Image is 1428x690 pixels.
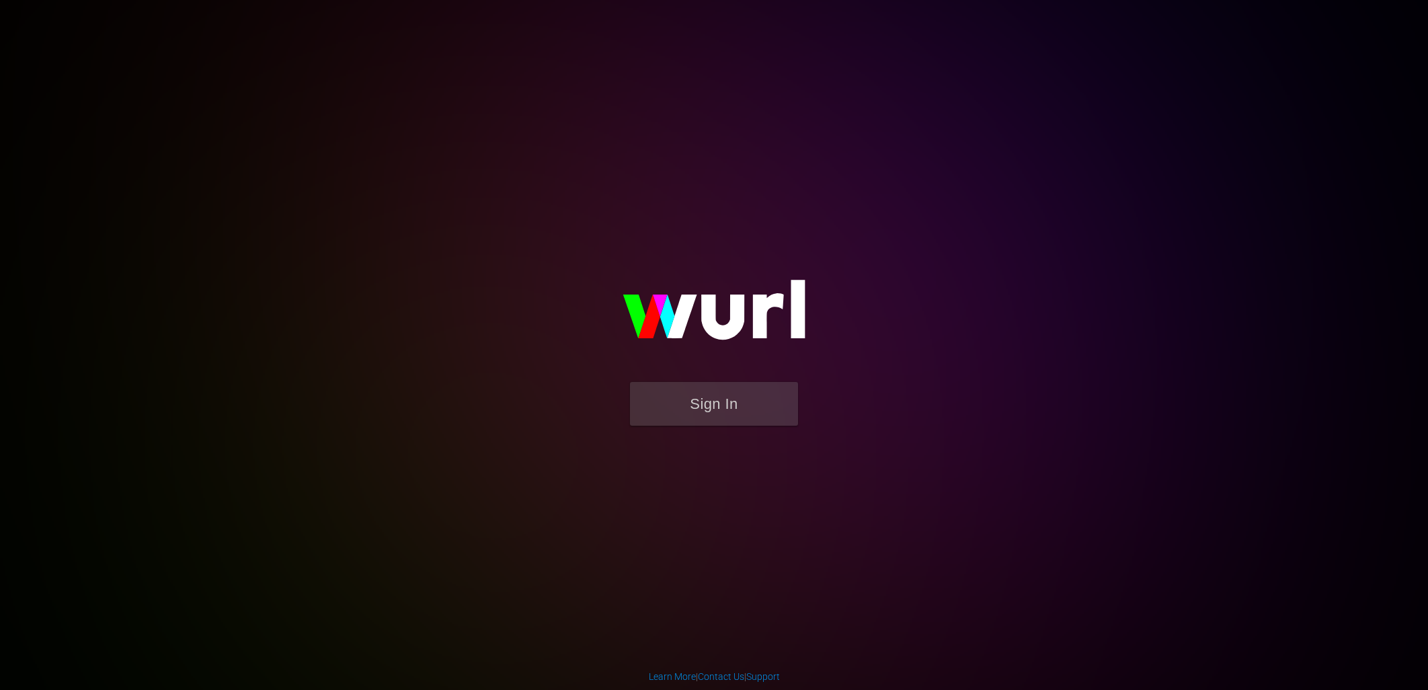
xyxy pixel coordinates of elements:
a: Learn More [649,671,696,682]
a: Support [746,671,780,682]
div: | | [649,670,780,683]
img: wurl-logo-on-black-223613ac3d8ba8fe6dc639794a292ebdb59501304c7dfd60c99c58986ef67473.svg [580,251,848,381]
button: Sign In [630,382,798,426]
a: Contact Us [698,671,744,682]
